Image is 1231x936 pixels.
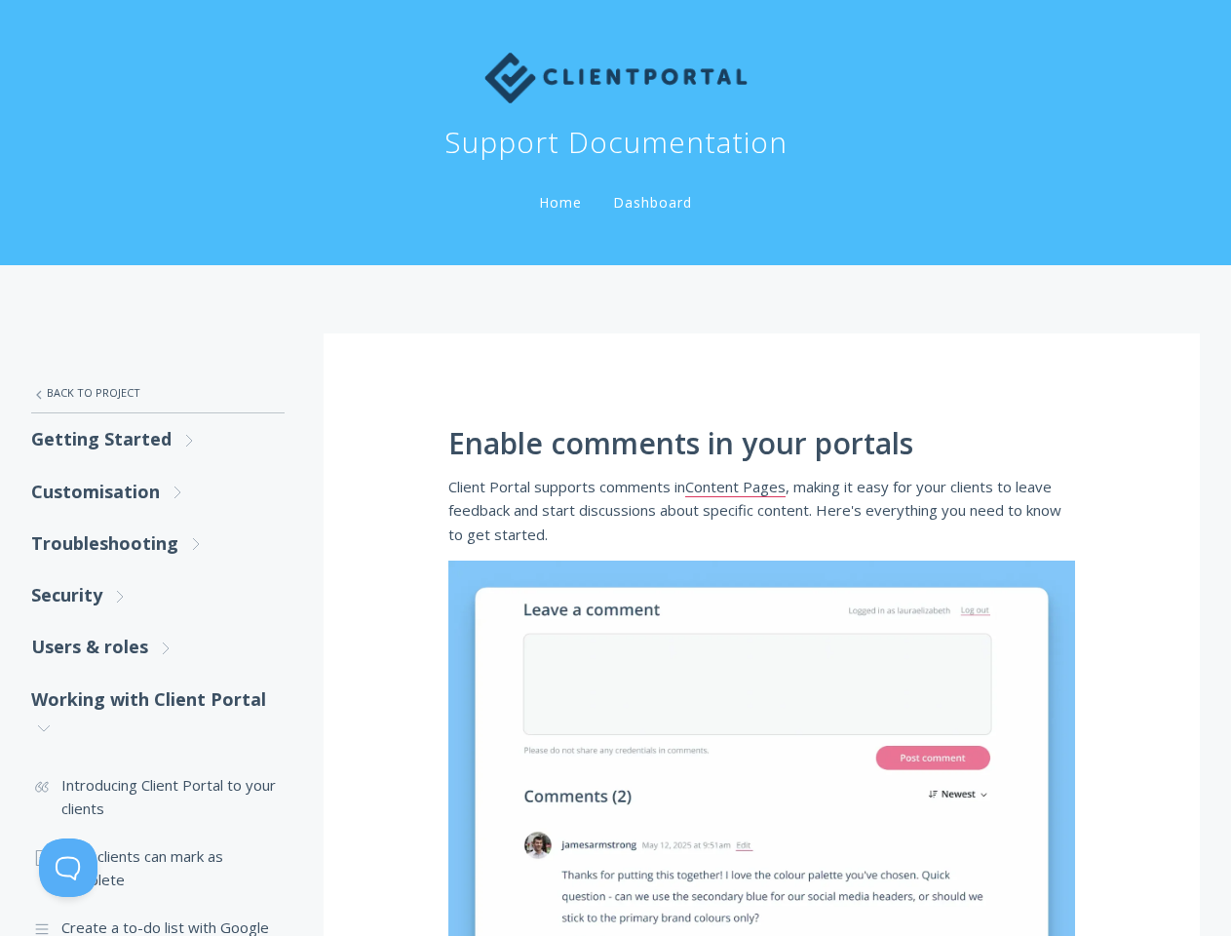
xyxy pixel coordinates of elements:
a: Security [31,569,285,621]
iframe: Toggle Customer Support [39,838,97,897]
a: Getting Started [31,413,285,465]
p: Client Portal supports comments in , making it easy for your clients to leave feedback and start ... [448,475,1075,546]
a: Customisation [31,466,285,518]
a: Introducing Client Portal to your clients [31,761,285,833]
a: Working with Client Portal [31,674,285,755]
a: Content Pages [685,477,786,497]
a: Home [535,193,586,212]
a: Back to Project [31,372,285,413]
h1: Support Documentation [444,123,788,162]
a: Troubleshooting [31,518,285,569]
a: How clients can mark as complete [31,833,285,904]
a: Dashboard [609,193,696,212]
h1: Enable comments in your portals [448,427,1075,460]
a: Users & roles [31,621,285,673]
